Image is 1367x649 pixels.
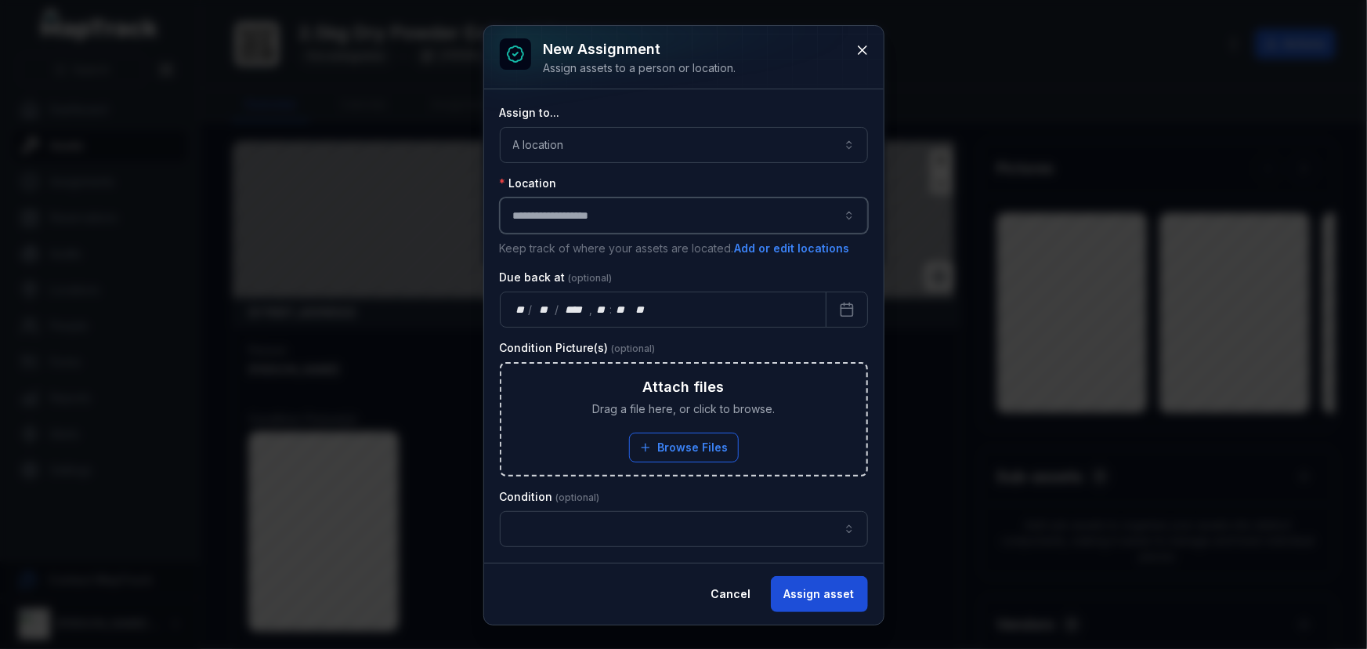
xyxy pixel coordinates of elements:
div: am/pm, [631,302,649,317]
h3: New assignment [544,38,736,60]
label: Location [500,176,557,191]
div: / [555,302,560,317]
h3: Attach files [643,376,725,398]
div: minute, [613,302,629,317]
button: Calendar [826,292,868,328]
div: day, [513,302,529,317]
div: : [609,302,613,317]
span: Drag a file here, or click to browse. [592,401,775,417]
div: year, [560,302,589,317]
button: Assign asset [771,576,868,612]
button: Cancel [698,576,765,612]
p: Keep track of where your assets are located. [500,240,868,257]
button: A location [500,127,868,163]
div: month, [533,302,555,317]
div: Assign assets to a person or location. [544,60,736,76]
label: Due back at [500,270,613,285]
label: Assign to... [500,105,560,121]
div: / [528,302,533,317]
div: hour, [594,302,609,317]
label: Condition [500,489,600,505]
button: Browse Files [629,433,739,462]
label: Condition Picture(s) [500,340,656,356]
button: Add or edit locations [734,240,851,257]
div: , [589,302,594,317]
